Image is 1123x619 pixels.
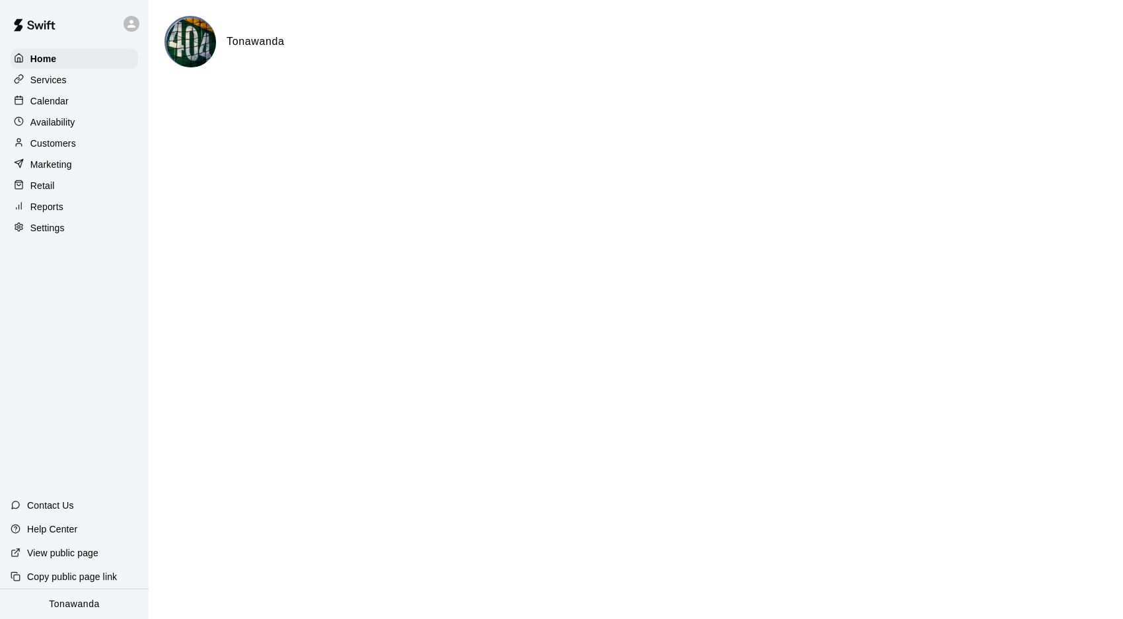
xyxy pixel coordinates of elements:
p: Contact Us [27,499,74,512]
p: Customers [30,137,76,150]
p: Home [30,52,57,65]
p: Marketing [30,158,72,171]
p: Copy public page link [27,570,117,583]
p: Reports [30,200,63,213]
p: Services [30,73,67,87]
a: Marketing [11,155,138,174]
p: Help Center [27,523,77,536]
img: Tonawanda logo [166,18,216,67]
p: Availability [30,116,75,129]
a: Customers [11,133,138,153]
p: Calendar [30,94,69,108]
a: Reports [11,197,138,217]
p: View public page [27,546,98,560]
a: Settings [11,218,138,238]
a: Availability [11,112,138,132]
h6: Tonawanda [227,33,285,50]
p: Settings [30,221,65,235]
a: Home [11,49,138,69]
a: Retail [11,176,138,196]
a: Services [11,70,138,90]
p: Tonawanda [49,597,100,611]
a: Calendar [11,91,138,111]
p: Retail [30,179,55,192]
